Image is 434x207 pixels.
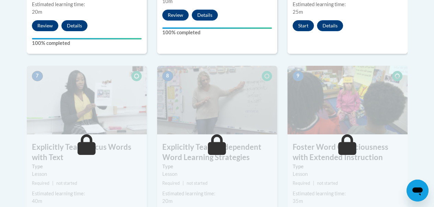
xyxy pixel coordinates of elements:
h3: Explicitly Teach Focus Words with Text [27,142,147,163]
span: 20m [162,198,173,204]
img: Course Image [27,66,147,134]
span: 7 [32,71,43,81]
span: not started [317,181,338,186]
div: Estimated learning time: [32,1,142,8]
span: | [313,181,314,186]
div: Estimated learning time: [32,190,142,197]
div: Lesson [32,170,142,178]
div: Estimated learning time: [162,190,272,197]
button: Details [317,20,343,31]
label: Type [293,163,402,170]
img: Course Image [157,66,277,134]
label: 100% completed [32,39,142,47]
div: Estimated learning time: [293,190,402,197]
span: Required [32,181,49,186]
span: not started [56,181,77,186]
span: 40m [32,198,42,204]
span: Required [162,181,180,186]
h3: Explicitly Teach Independent Word Learning Strategies [157,142,277,163]
span: 25m [293,9,303,15]
img: Course Image [288,66,408,134]
button: Review [32,20,58,31]
div: Your progress [162,27,272,29]
button: Start [293,20,314,31]
iframe: Button to launch messaging window [407,180,429,202]
div: Your progress [32,38,142,39]
button: Review [162,10,189,21]
button: Details [61,20,87,31]
label: 100% completed [162,29,272,36]
span: | [52,181,54,186]
button: Details [192,10,218,21]
span: Required [293,181,310,186]
span: | [183,181,184,186]
span: 20m [32,9,42,15]
span: 9 [293,71,304,81]
span: 8 [162,71,173,81]
span: 35m [293,198,303,204]
span: not started [187,181,208,186]
label: Type [162,163,272,170]
div: Estimated learning time: [293,1,402,8]
div: Lesson [162,170,272,178]
label: Type [32,163,142,170]
div: Lesson [293,170,402,178]
h3: Foster Word Consciousness with Extended Instruction [288,142,408,163]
